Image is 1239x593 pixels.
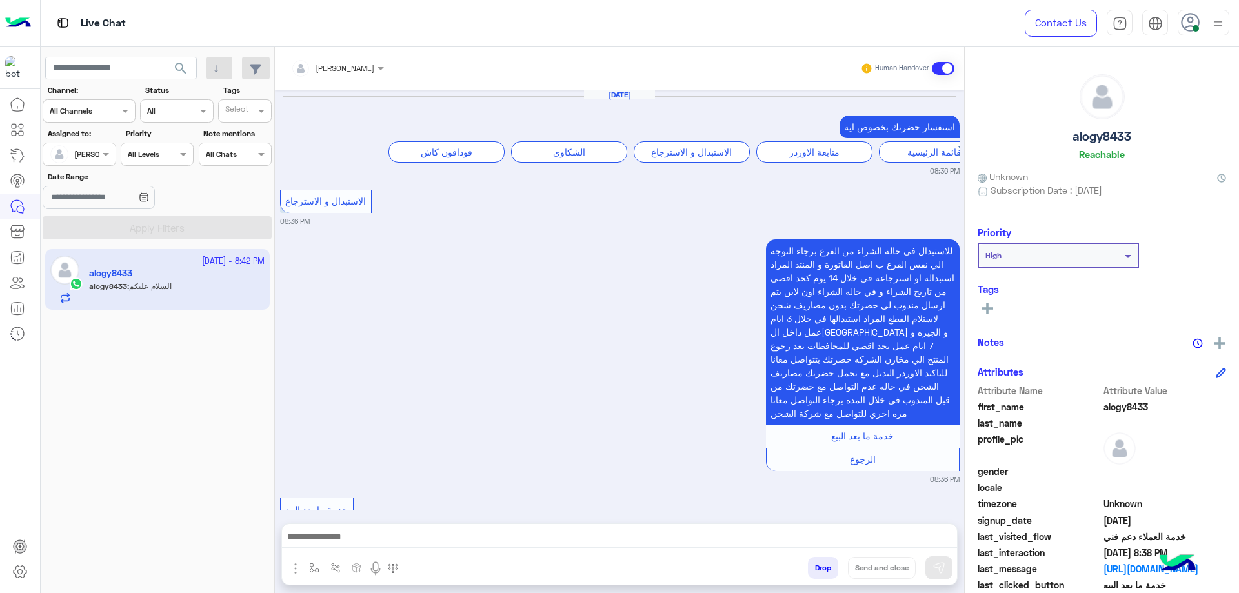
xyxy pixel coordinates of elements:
[1193,338,1203,348] img: notes
[978,366,1023,377] h6: Attributes
[991,183,1102,197] span: Subscription Date : [DATE]
[1103,432,1136,465] img: defaultAdmin.png
[285,504,348,515] span: خدمة ما بعد البيع
[978,546,1101,559] span: last_interaction
[309,563,319,573] img: select flow
[223,103,248,118] div: Select
[978,432,1101,462] span: profile_pic
[48,171,192,183] label: Date Range
[875,63,929,74] small: Human Handover
[1073,129,1131,144] h5: alogy8433
[831,430,894,441] span: خدمة ما بعد البيع
[930,474,960,485] small: 08:36 PM
[288,561,303,576] img: send attachment
[1025,10,1097,37] a: Contact Us
[1148,16,1163,31] img: tab
[81,15,126,32] p: Live Chat
[634,141,750,163] div: الاستبدال و الاسترجاع
[48,128,114,139] label: Assigned to:
[1103,481,1227,494] span: null
[388,141,505,163] div: فودافون كاش
[978,170,1028,183] span: Unknown
[352,563,362,573] img: create order
[978,562,1101,576] span: last_message
[1080,75,1124,119] img: defaultAdmin.png
[55,15,71,31] img: tab
[325,557,347,578] button: Trigger scenario
[879,141,995,163] div: القائمة الرئيسية
[756,141,872,163] div: متابعة الاوردر
[1103,465,1227,478] span: null
[1103,514,1227,527] span: 2025-09-22T16:26:59.996Z
[932,561,945,574] img: send message
[1103,400,1227,414] span: alogy8433
[978,481,1101,494] span: locale
[511,141,627,163] div: الشكاوي
[316,63,374,73] span: [PERSON_NAME]
[978,400,1101,414] span: first_name
[1079,148,1125,160] h6: Reachable
[223,85,270,96] label: Tags
[347,557,368,578] button: create order
[165,57,197,85] button: search
[1103,384,1227,397] span: Attribute Value
[388,563,398,574] img: make a call
[1103,546,1227,559] span: 2025-09-29T17:38:59.262Z
[848,557,916,579] button: Send and close
[304,557,325,578] button: select flow
[48,85,134,96] label: Channel:
[1107,10,1133,37] a: tab
[766,239,960,425] p: 29/9/2025, 8:36 PM
[978,514,1101,527] span: signup_date
[43,216,272,239] button: Apply Filters
[584,90,655,99] h6: [DATE]
[145,85,212,96] label: Status
[930,166,960,176] small: 08:36 PM
[850,454,876,465] span: الرجوع
[280,216,310,226] small: 08:36 PM
[330,563,341,573] img: Trigger scenario
[840,116,960,138] p: 29/9/2025, 8:36 PM
[978,416,1101,430] span: last_name
[978,530,1101,543] span: last_visited_flow
[1103,530,1227,543] span: خدمة العملاء دعم فني
[978,336,1004,348] h6: Notes
[978,465,1101,478] span: gender
[1155,541,1200,587] img: hulul-logo.png
[978,226,1011,238] h6: Priority
[5,10,31,37] img: Logo
[126,128,192,139] label: Priority
[5,56,28,79] img: 713415422032625
[1103,497,1227,510] span: Unknown
[978,578,1101,592] span: last_clicked_button
[978,283,1226,295] h6: Tags
[368,561,383,576] img: send voice note
[978,497,1101,510] span: timezone
[1103,562,1227,576] a: [URL][DOMAIN_NAME]
[808,557,838,579] button: Drop
[1113,16,1127,31] img: tab
[1214,337,1225,349] img: add
[285,196,366,206] span: الاستبدال و الاسترجاع
[50,145,68,163] img: defaultAdmin.png
[203,128,270,139] label: Note mentions
[173,61,188,76] span: search
[1210,15,1226,32] img: profile
[1103,578,1227,592] span: خدمة ما بعد البيع
[978,384,1101,397] span: Attribute Name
